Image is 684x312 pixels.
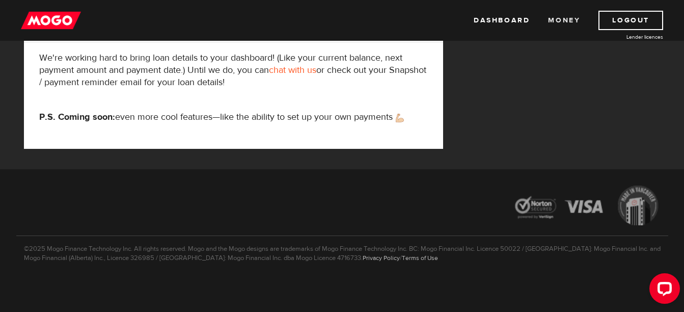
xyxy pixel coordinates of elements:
[39,111,115,123] strong: P.S. Coming soon:
[39,111,428,123] p: even more cool features—like the ability to set up your own payments
[641,269,684,312] iframe: LiveChat chat widget
[269,64,316,76] a: chat with us
[598,11,663,30] a: Logout
[587,33,663,41] a: Lender licences
[16,236,668,263] p: ©2025 Mogo Finance Technology Inc. All rights reserved. Mogo and the Mogo designs are trademarks ...
[402,254,438,262] a: Terms of Use
[21,11,81,30] img: mogo_logo-11ee424be714fa7cbb0f0f49df9e16ec.png
[396,114,404,122] img: strong arm emoji
[505,178,668,236] img: legal-icons-92a2ffecb4d32d839781d1b4e4802d7b.png
[39,52,428,89] p: We're working hard to bring loan details to your dashboard! (Like your current balance, next paym...
[474,11,530,30] a: Dashboard
[363,254,400,262] a: Privacy Policy
[548,11,580,30] a: Money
